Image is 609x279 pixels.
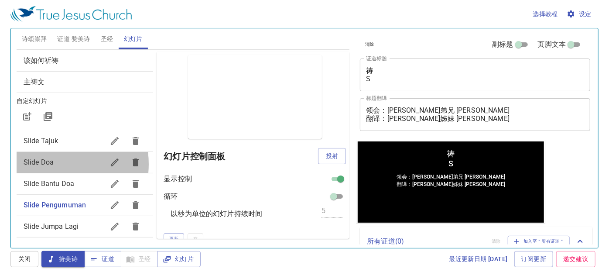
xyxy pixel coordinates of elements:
button: 幻灯片 [157,251,201,267]
button: 选择教程 [530,6,562,22]
textarea: 领会：[PERSON_NAME]弟兄 [PERSON_NAME] 翻译：[PERSON_NAME]姊妹 [PERSON_NAME] [366,106,584,123]
p: 以秒为单位的幻灯片持续时间 [171,209,262,219]
p: 所有证道 ( 0 ) [367,236,485,247]
p: 显示控制 [164,174,192,184]
div: 所有证道(0)清除加入至＂所有证道＂ [360,227,592,256]
button: 赞美诗 [41,251,85,267]
span: 选择教程 [533,9,558,20]
span: [object Object] [24,56,59,65]
button: 关闭 [10,251,38,267]
a: 递交建议 [556,251,595,267]
span: Slide Jumpa Lagi [24,222,79,231]
span: Slide Doa [24,158,54,166]
p: 循环 [164,191,178,202]
span: 圣经 [101,34,113,45]
div: Slide Doa [17,152,153,173]
span: 订阅更新 [521,254,547,265]
div: Slide Ucap Syukur [17,238,153,258]
span: 递交建议 [563,254,588,265]
span: 最近更新日期 [DATE] [449,254,508,265]
button: 清除 [360,39,380,50]
button: 投射 [318,148,346,164]
span: 证道 [91,254,114,265]
button: 证道 [84,251,121,267]
span: 赞美诗 [48,254,78,265]
span: 页脚文本 [538,39,566,50]
button: 加入至＂所有证道＂ [508,236,570,247]
div: Slide Tajuk [17,131,153,152]
div: Slide Bantu Doa [17,173,153,194]
div: 该如何祈祷 [17,50,153,71]
span: 诗颂崇拜 [22,34,47,45]
span: 幻灯片 [124,34,143,45]
h6: 自定幻灯片 [17,96,153,106]
a: 订阅更新 [514,251,554,267]
button: 更新 [164,233,184,245]
span: [object Object] [24,78,44,86]
button: 设定 [565,6,595,22]
span: 副标题 [492,39,513,50]
div: Slide Pengumuman [17,195,153,216]
div: 主祷文 [17,72,153,93]
textarea: 祷 S [366,66,584,83]
span: 清除 [365,41,374,48]
img: True Jesus Church [10,6,132,22]
span: Slide Tajuk [24,137,58,145]
span: 幻灯片 [164,254,194,265]
span: 关闭 [17,254,31,265]
span: 加入至＂所有证道＂ [513,238,565,245]
span: Slide Pengumuman [24,201,86,209]
span: 设定 [568,9,592,20]
span: 证道 赞美诗 [57,34,90,45]
div: Slide Jumpa Lagi [17,216,153,237]
a: 最近更新日期 [DATE] [446,251,511,267]
iframe: from-child [356,140,545,224]
span: 投射 [325,151,339,162]
span: Slide Bantu Doa [24,179,74,188]
h6: 幻灯片控制面板 [164,149,318,163]
span: 更新 [169,235,178,243]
